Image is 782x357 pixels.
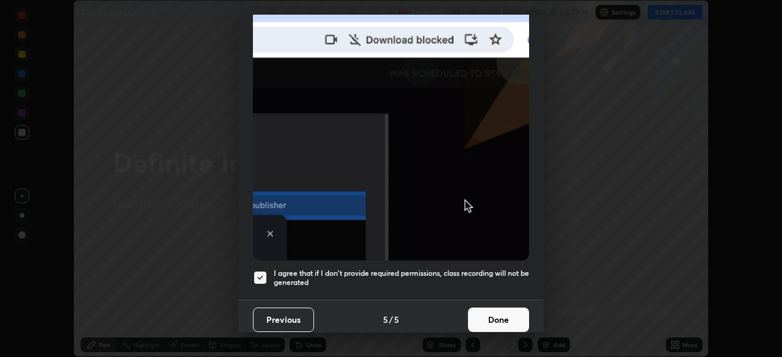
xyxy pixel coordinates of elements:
[274,269,529,287] h5: I agree that if I don't provide required permissions, class recording will not be generated
[468,308,529,332] button: Done
[394,313,399,326] h4: 5
[253,308,314,332] button: Previous
[383,313,388,326] h4: 5
[389,313,393,326] h4: /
